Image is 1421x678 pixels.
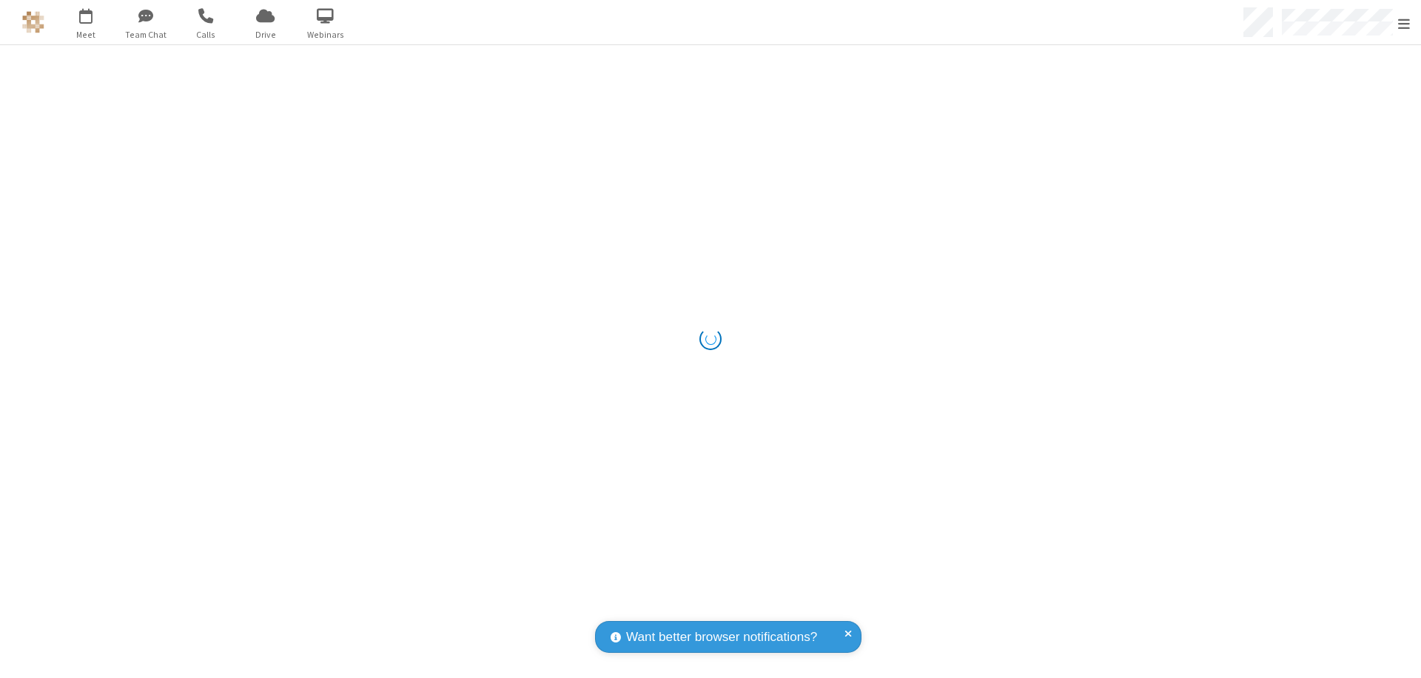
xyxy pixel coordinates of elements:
[626,628,817,647] span: Want better browser notifications?
[58,28,113,41] span: Meet
[22,11,44,33] img: QA Selenium DO NOT DELETE OR CHANGE
[238,28,293,41] span: Drive
[298,28,353,41] span: Webinars
[178,28,233,41] span: Calls
[118,28,173,41] span: Team Chat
